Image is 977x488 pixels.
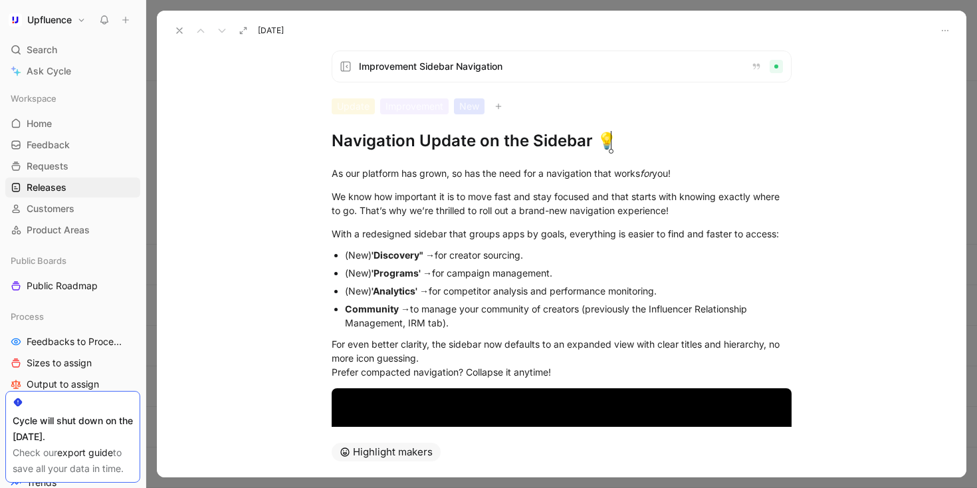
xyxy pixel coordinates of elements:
div: Process [5,306,140,326]
span: Ask Cycle [27,63,71,79]
span: Feedbacks to Process [27,335,122,348]
div: New [454,98,485,114]
span: Releases [27,181,66,194]
strong: 'Analytics' → [372,285,429,297]
div: We know how important it is to move fast and stay focused and that starts with knowing exactly wh... [332,189,792,217]
a: Home [5,114,140,134]
a: Product Areas [5,220,140,240]
a: Feedbacks to Process [5,332,140,352]
a: Customers [5,199,140,219]
div: UpdateImprovementNew [332,98,792,114]
img: Upfluence [9,13,22,27]
span: Workspace [11,92,56,105]
a: Sizes to assign [5,353,140,373]
span: Search [27,42,57,58]
button: Highlight makers [332,443,441,461]
div: (New) for competitor analysis and performance monitoring. [345,284,792,298]
div: Update [332,98,375,114]
div: Improvement [380,98,449,114]
div: Search [5,40,140,60]
strong: 'Programs' → [372,267,432,279]
div: Workspace [5,88,140,108]
a: export guide [57,447,113,458]
div: to manage your community of creators (previously the Influencer Relationship Management, IRM tab). [345,302,792,330]
span: Feedback [27,138,70,152]
a: Output to assign [5,374,140,394]
div: Check our to save all your data in time. [13,445,133,477]
div: Public BoardsPublic Roadmap [5,251,140,296]
span: Improvement Sidebar Navigation [359,59,740,74]
span: Output to assign [27,378,99,391]
span: Public Roadmap [27,279,98,293]
em: for [640,168,652,179]
div: Public Boards [5,251,140,271]
div: With a redesigned sidebar that groups apps by goals, everything is easier to find and faster to a... [332,227,792,241]
strong: Community → [345,303,410,314]
span: Process [11,310,44,323]
a: Feedback [5,135,140,155]
div: For even better clarity, the sidebar now defaults to an expanded view with clear titles and hiera... [332,337,792,379]
button: UpfluenceUpfluence [5,11,89,29]
a: Releases [5,178,140,197]
span: Public Boards [11,254,66,267]
span: Requests [27,160,68,173]
a: Ask Cycle [5,61,140,81]
h1: Upfluence [27,14,72,26]
div: As our platform has grown, so has the need for a navigation that works you! [332,166,792,180]
div: ProcessFeedbacks to ProcessSizes to assignOutput to assignBusiness Focus to assign [5,306,140,416]
h1: Navigation Update on the Sidebar 💡 [332,130,792,152]
span: Product Areas [27,223,90,237]
span: Home [27,117,52,130]
strong: 'Discovery" → [372,249,435,261]
div: Cycle will shut down on the [DATE]. [13,413,133,445]
div: (New) for creator sourcing. [345,248,792,262]
span: Customers [27,202,74,215]
span: Sizes to assign [27,356,92,370]
a: Public Roadmap [5,276,140,296]
div: (New) for campaign management. [345,266,792,280]
a: Requests [5,156,140,176]
span: [DATE] [258,25,284,36]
